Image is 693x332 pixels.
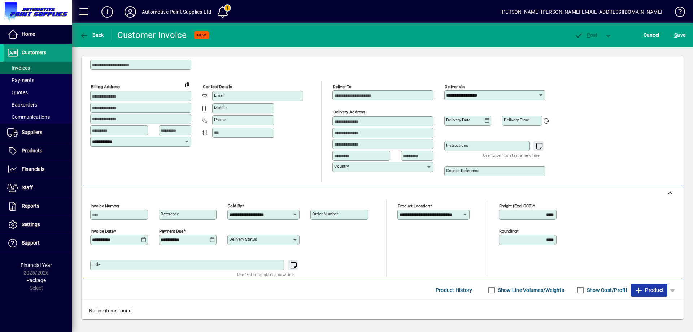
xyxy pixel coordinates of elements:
mat-label: Rounding [499,229,517,234]
mat-label: Freight (excl GST) [499,203,533,208]
span: S [674,32,677,38]
button: Copy to Delivery address [182,79,193,90]
span: Communications [7,114,50,120]
span: Payments [7,77,34,83]
div: No line items found [82,300,684,322]
span: Support [22,240,40,246]
a: Invoices [4,62,72,74]
span: Products [22,148,42,154]
span: Staff [22,185,33,190]
mat-label: Instructions [446,143,468,148]
a: Knowledge Base [670,1,684,25]
button: Post [571,29,601,42]
label: Show Line Volumes/Weights [497,286,564,294]
a: Reports [4,197,72,215]
span: Settings [22,221,40,227]
span: Reports [22,203,39,209]
app-page-header-button: Back [72,29,112,42]
button: Back [78,29,106,42]
mat-label: Reference [161,211,179,216]
span: ost [574,32,598,38]
a: Home [4,25,72,43]
a: Products [4,142,72,160]
button: Cancel [642,29,661,42]
span: Product History [436,284,472,296]
label: Show Cost/Profit [585,286,627,294]
mat-label: Invoice date [91,229,114,234]
a: Communications [4,111,72,123]
a: Support [4,234,72,252]
button: Add [96,5,119,18]
a: Payments [4,74,72,86]
span: Back [80,32,104,38]
mat-label: Product location [398,203,430,208]
span: Financials [22,166,44,172]
span: Customers [22,49,46,55]
a: Financials [4,160,72,178]
span: NEW [197,33,206,38]
mat-label: Invoice number [91,203,119,208]
div: Automotive Paint Supplies Ltd [142,6,211,18]
mat-label: Country [334,164,349,169]
span: Backorders [7,102,37,108]
button: Profile [119,5,142,18]
mat-label: Payment due [159,229,183,234]
span: Product [635,284,664,296]
span: Cancel [644,29,659,41]
span: Invoices [7,65,30,71]
span: Quotes [7,90,28,95]
mat-label: Deliver via [445,84,465,89]
a: Settings [4,216,72,234]
a: Quotes [4,86,72,99]
span: ave [674,29,685,41]
button: Save [672,29,687,42]
mat-label: Delivery date [446,117,471,122]
span: P [587,32,590,38]
mat-label: Title [92,262,100,267]
span: Suppliers [22,129,42,135]
mat-label: Sold by [228,203,242,208]
span: Package [26,277,46,283]
mat-hint: Use 'Enter' to start a new line [237,270,294,279]
mat-label: Delivery status [229,237,257,242]
mat-label: Deliver To [333,84,352,89]
div: [PERSON_NAME] [PERSON_NAME][EMAIL_ADDRESS][DOMAIN_NAME] [500,6,662,18]
a: Staff [4,179,72,197]
mat-label: Courier Reference [446,168,479,173]
a: Backorders [4,99,72,111]
span: Financial Year [21,262,52,268]
button: Product History [433,284,475,297]
div: Customer Invoice [117,29,187,41]
mat-label: Email [214,93,225,98]
a: Suppliers [4,124,72,142]
button: Product [631,284,667,297]
span: Home [22,31,35,37]
mat-hint: Use 'Enter' to start a new line [483,151,540,159]
mat-label: Order number [312,211,338,216]
mat-label: Delivery time [504,117,529,122]
mat-label: Phone [214,117,226,122]
mat-label: Mobile [214,105,227,110]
